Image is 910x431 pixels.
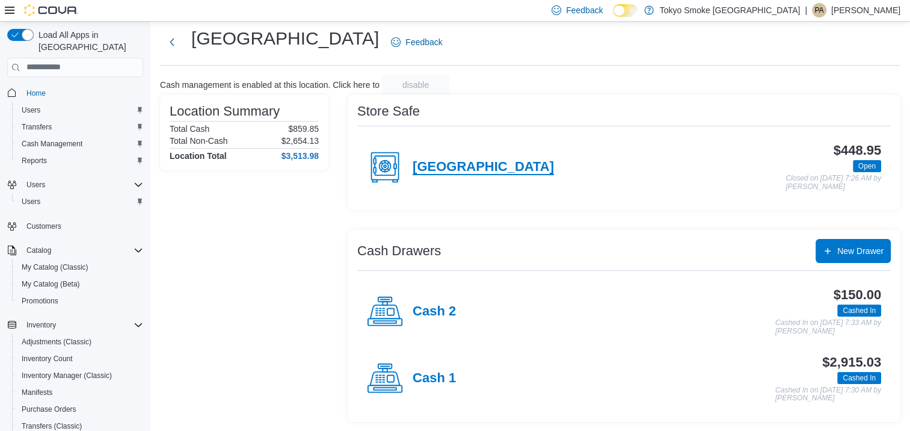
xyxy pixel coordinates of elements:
[357,104,420,119] h3: Store Safe
[805,3,807,17] p: |
[22,178,50,192] button: Users
[17,153,143,168] span: Reports
[17,294,143,308] span: Promotions
[2,242,148,259] button: Catalog
[170,136,228,146] h6: Total Non-Cash
[837,245,884,257] span: New Drawer
[26,246,51,255] span: Catalog
[660,3,801,17] p: Tokyo Smoke [GEOGRAPHIC_DATA]
[12,350,148,367] button: Inventory Count
[843,373,876,383] span: Cashed In
[170,151,227,161] h4: Location Total
[12,367,148,384] button: Inventory Manager (Classic)
[170,104,280,119] h3: Location Summary
[413,371,456,386] h4: Cash 1
[843,305,876,316] span: Cashed In
[22,139,82,149] span: Cash Management
[12,102,148,119] button: Users
[12,276,148,293] button: My Catalog (Beta)
[34,29,143,53] span: Load All Apps in [GEOGRAPHIC_DATA]
[26,222,61,231] span: Customers
[17,368,117,383] a: Inventory Manager (Classic)
[2,217,148,235] button: Customers
[17,368,143,383] span: Inventory Manager (Classic)
[17,137,143,151] span: Cash Management
[22,371,112,380] span: Inventory Manager (Classic)
[22,105,40,115] span: Users
[12,259,148,276] button: My Catalog (Classic)
[853,160,881,172] span: Open
[281,151,319,161] h4: $3,513.98
[22,219,143,234] span: Customers
[816,239,891,263] button: New Drawer
[834,143,881,158] h3: $448.95
[382,75,449,95] button: disable
[22,337,91,347] span: Adjustments (Classic)
[17,352,143,366] span: Inventory Count
[775,386,881,403] p: Cashed In on [DATE] 7:30 AM by [PERSON_NAME]
[17,153,52,168] a: Reports
[831,3,900,17] p: [PERSON_NAME]
[17,335,143,349] span: Adjustments (Classic)
[160,80,380,90] p: Cash management is enabled at this location. Click here to
[288,124,319,134] p: $859.85
[814,3,823,17] span: PA
[17,402,143,417] span: Purchase Orders
[386,30,447,54] a: Feedback
[12,401,148,418] button: Purchase Orders
[22,262,88,272] span: My Catalog (Classic)
[281,136,319,146] p: $2,654.13
[2,176,148,193] button: Users
[22,85,143,101] span: Home
[22,197,40,206] span: Users
[613,4,638,17] input: Dark Mode
[17,352,78,366] a: Inventory Count
[17,335,96,349] a: Adjustments (Classic)
[160,30,184,54] button: Next
[24,4,78,16] img: Cova
[812,3,826,17] div: Phoebe Andreason
[22,243,143,258] span: Catalog
[17,137,87,151] a: Cash Management
[22,388,52,397] span: Manifests
[22,86,51,101] a: Home
[837,372,881,384] span: Cashed In
[413,304,456,320] h4: Cash 2
[837,305,881,317] span: Cashed In
[17,402,81,417] a: Purchase Orders
[12,333,148,350] button: Adjustments (Classic)
[22,296,58,306] span: Promotions
[2,84,148,102] button: Home
[17,385,143,400] span: Manifests
[785,175,881,191] p: Closed on [DATE] 7:26 AM by [PERSON_NAME]
[566,4,603,16] span: Feedback
[17,120,143,134] span: Transfers
[12,119,148,135] button: Transfers
[12,135,148,152] button: Cash Management
[413,160,554,175] h4: [GEOGRAPHIC_DATA]
[17,194,45,209] a: Users
[17,260,93,274] a: My Catalog (Classic)
[858,161,876,172] span: Open
[22,405,76,414] span: Purchase Orders
[17,103,143,117] span: Users
[170,124,209,134] h6: Total Cash
[191,26,379,51] h1: [GEOGRAPHIC_DATA]
[26,320,56,330] span: Inventory
[22,178,143,192] span: Users
[17,194,143,209] span: Users
[22,122,52,132] span: Transfers
[402,79,429,91] span: disable
[834,288,881,302] h3: $150.00
[26,180,45,190] span: Users
[357,244,441,258] h3: Cash Drawers
[22,156,47,166] span: Reports
[22,243,56,258] button: Catalog
[22,219,66,234] a: Customers
[22,421,82,431] span: Transfers (Classic)
[405,36,442,48] span: Feedback
[22,318,143,332] span: Inventory
[2,317,148,333] button: Inventory
[26,88,46,98] span: Home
